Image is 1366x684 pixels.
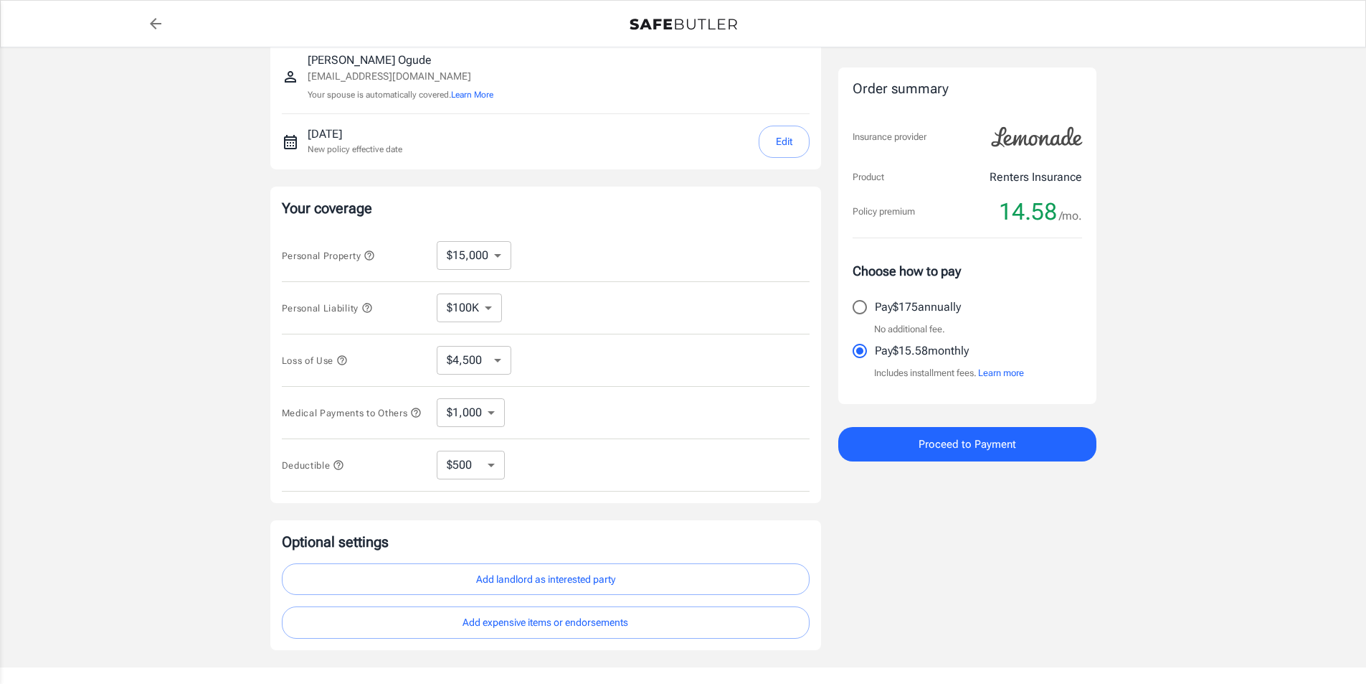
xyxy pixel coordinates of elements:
[838,427,1096,462] button: Proceed to Payment
[630,19,737,30] img: Back to quotes
[282,606,810,639] button: Add expensive items or endorsements
[853,130,926,144] p: Insurance provider
[874,322,945,337] p: No additional fee.
[282,352,348,369] button: Loss of Use
[282,460,345,471] span: Deductible
[141,9,170,38] a: back to quotes
[853,170,884,184] p: Product
[282,456,345,474] button: Deductible
[308,126,402,143] p: [DATE]
[282,250,375,261] span: Personal Property
[282,532,810,552] p: Optional settings
[875,342,969,360] p: Pay $15.58 monthly
[282,303,373,314] span: Personal Liability
[308,143,402,156] p: New policy effective date
[875,299,961,316] p: Pay $175 annually
[978,366,1024,380] button: Learn more
[282,355,348,366] span: Loss of Use
[308,52,493,69] p: [PERSON_NAME] Ogude
[999,197,1057,226] span: 14.58
[919,435,1016,454] span: Proceed to Payment
[282,68,299,85] svg: Insured person
[308,69,493,84] p: [EMAIL_ADDRESS][DOMAIN_NAME]
[983,117,1091,157] img: Lemonade
[282,198,810,218] p: Your coverage
[853,79,1082,100] div: Order summary
[282,404,422,421] button: Medical Payments to Others
[451,88,493,101] button: Learn More
[990,169,1082,186] p: Renters Insurance
[308,88,493,102] p: Your spouse is automatically covered.
[759,126,810,158] button: Edit
[282,299,373,317] button: Personal Liability
[282,133,299,151] svg: New policy start date
[282,408,422,418] span: Medical Payments to Others
[853,261,1082,281] p: Choose how to pay
[853,205,915,219] p: Policy premium
[282,247,375,264] button: Personal Property
[282,563,810,596] button: Add landlord as interested party
[1059,206,1082,226] span: /mo.
[874,366,1024,380] p: Includes installment fees.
